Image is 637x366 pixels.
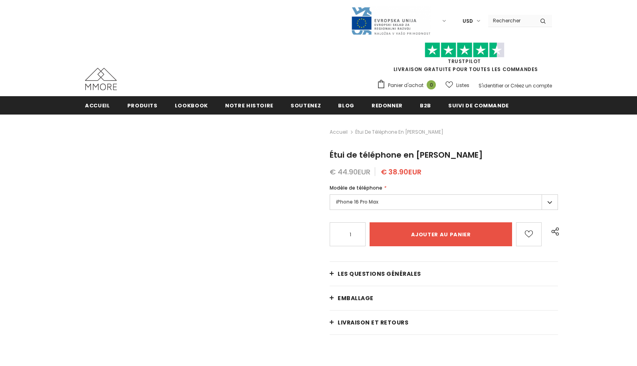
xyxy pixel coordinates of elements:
span: Blog [338,102,354,109]
span: USD [463,17,473,25]
span: Redonner [372,102,403,109]
span: Accueil [85,102,110,109]
a: B2B [420,96,431,114]
span: Notre histoire [225,102,273,109]
a: Redonner [372,96,403,114]
span: Produits [127,102,158,109]
a: Listes [445,78,469,92]
a: Lookbook [175,96,208,114]
a: Produits [127,96,158,114]
a: Accueil [330,127,348,137]
input: Ajouter au panier [370,222,512,246]
span: Panier d'achat [388,81,423,89]
span: Listes [456,81,469,89]
span: Les questions générales [338,270,421,278]
a: Javni Razpis [351,17,431,24]
a: EMBALLAGE [330,286,558,310]
a: Suivi de commande [448,96,509,114]
label: iPhone 16 Pro Max [330,194,558,210]
span: B2B [420,102,431,109]
a: Notre histoire [225,96,273,114]
img: Faites confiance aux étoiles pilotes [425,42,504,58]
a: Livraison et retours [330,311,558,334]
img: Javni Razpis [351,6,431,36]
a: Créez un compte [510,82,552,89]
span: 0 [427,80,436,89]
span: or [504,82,509,89]
span: € 44.90EUR [330,167,370,177]
span: soutenez [291,102,321,109]
span: Modèle de téléphone [330,184,382,191]
a: S'identifier [479,82,503,89]
a: Les questions générales [330,262,558,286]
a: Panier d'achat 0 [377,79,440,91]
span: EMBALLAGE [338,294,374,302]
input: Search Site [488,15,534,26]
span: Étui de téléphone en [PERSON_NAME] [330,149,483,160]
span: Suivi de commande [448,102,509,109]
span: LIVRAISON GRATUITE POUR TOUTES LES COMMANDES [377,46,552,73]
img: Cas MMORE [85,68,117,90]
a: Blog [338,96,354,114]
span: Étui de téléphone en [PERSON_NAME] [355,127,443,137]
span: € 38.90EUR [381,167,421,177]
a: TrustPilot [448,58,481,65]
span: Lookbook [175,102,208,109]
span: Livraison et retours [338,319,408,326]
a: Accueil [85,96,110,114]
a: soutenez [291,96,321,114]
